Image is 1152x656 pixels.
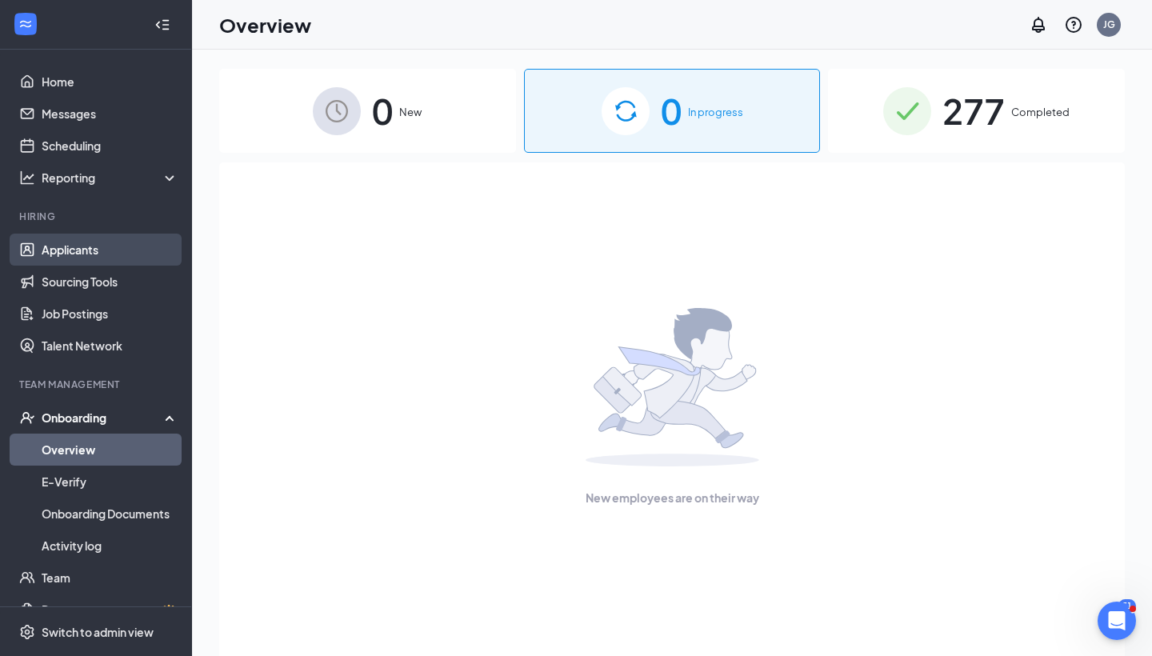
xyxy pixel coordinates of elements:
[1029,15,1048,34] svg: Notifications
[42,170,179,186] div: Reporting
[42,130,178,162] a: Scheduling
[688,104,743,120] span: In progress
[42,498,178,530] a: Onboarding Documents
[19,170,35,186] svg: Analysis
[42,66,178,98] a: Home
[399,104,422,120] span: New
[1118,599,1136,613] div: 51
[586,489,759,506] span: New employees are on their way
[42,266,178,298] a: Sourcing Tools
[42,434,178,466] a: Overview
[42,624,154,640] div: Switch to admin view
[661,83,682,138] span: 0
[154,17,170,33] svg: Collapse
[42,234,178,266] a: Applicants
[372,83,393,138] span: 0
[42,466,178,498] a: E-Verify
[19,210,175,223] div: Hiring
[942,83,1005,138] span: 277
[42,530,178,562] a: Activity log
[219,11,311,38] h1: Overview
[19,624,35,640] svg: Settings
[42,98,178,130] a: Messages
[1011,104,1070,120] span: Completed
[42,594,178,626] a: DocumentsCrown
[42,298,178,330] a: Job Postings
[42,562,178,594] a: Team
[19,378,175,391] div: Team Management
[1064,15,1083,34] svg: QuestionInfo
[1098,602,1136,640] iframe: Intercom live chat
[42,410,165,426] div: Onboarding
[18,16,34,32] svg: WorkstreamLogo
[19,410,35,426] svg: UserCheck
[1103,18,1115,31] div: JG
[42,330,178,362] a: Talent Network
